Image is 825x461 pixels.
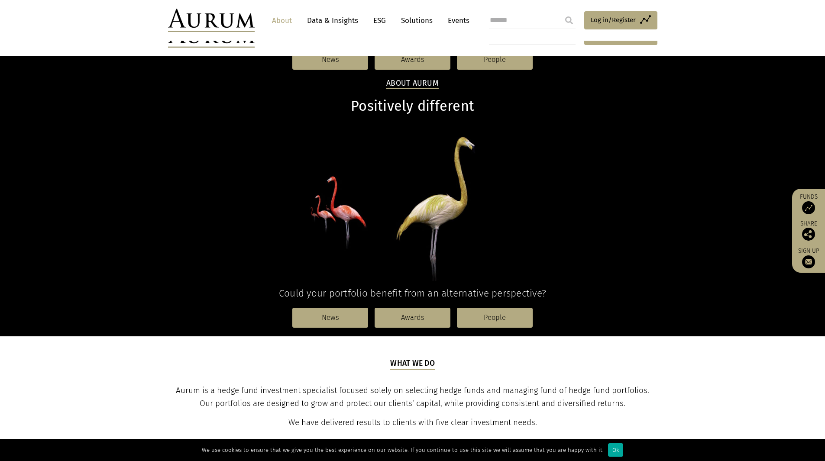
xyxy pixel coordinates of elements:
a: About [268,13,296,29]
a: People [457,50,533,70]
a: People [457,308,533,328]
a: Sign up [796,247,821,268]
a: Funds [796,193,821,214]
a: Data & Insights [303,13,362,29]
a: Log in/Register [584,11,657,29]
img: Sign up to our newsletter [802,255,815,268]
img: Access Funds [802,201,815,214]
img: Aurum [168,9,255,32]
h4: Could your portfolio benefit from an alternative perspective? [168,287,657,299]
input: Submit [560,12,578,29]
h5: What we do [390,358,435,370]
a: News [292,308,368,328]
div: Share [796,221,821,241]
span: Log in/Register [591,15,636,25]
h1: Positively different [168,98,657,115]
a: Awards [375,50,450,70]
a: Events [443,13,469,29]
img: Share this post [802,228,815,241]
a: ESG [369,13,390,29]
span: We have delivered results to clients with five clear investment needs. [288,418,537,427]
span: Aurum is a hedge fund investment specialist focused solely on selecting hedge funds and managing ... [176,386,649,408]
h2: About Aurum [386,79,439,89]
div: Ok [608,443,623,457]
a: News [292,50,368,70]
a: Awards [375,308,450,328]
a: Solutions [397,13,437,29]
